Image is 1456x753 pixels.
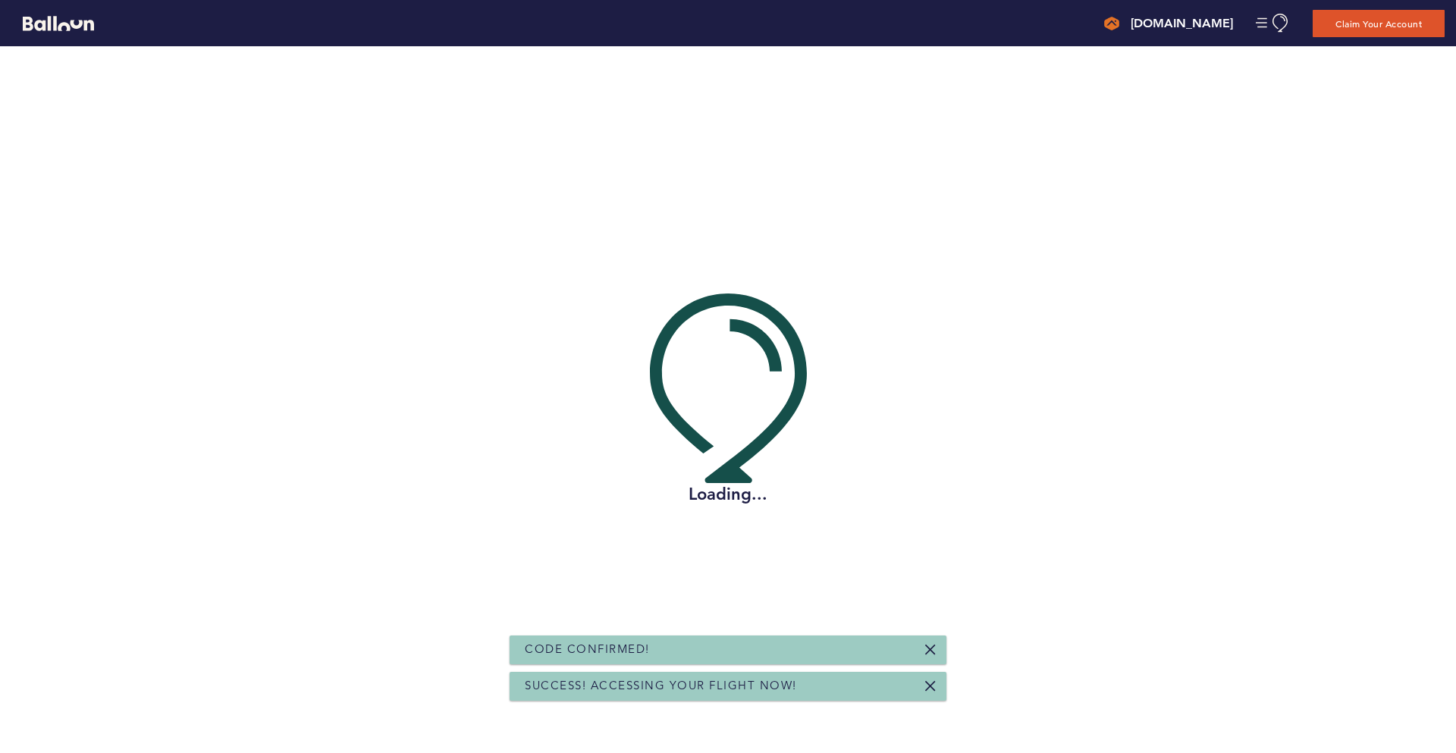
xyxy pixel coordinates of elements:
h4: [DOMAIN_NAME] [1131,14,1233,33]
button: Claim Your Account [1313,10,1445,37]
svg: Balloon [23,16,94,31]
div: Success! Accessing your flight now! [510,672,946,701]
div: Code Confirmed! [510,635,946,664]
button: Manage Account [1256,14,1290,33]
a: Balloon [11,15,94,31]
h2: Loading... [650,483,807,506]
